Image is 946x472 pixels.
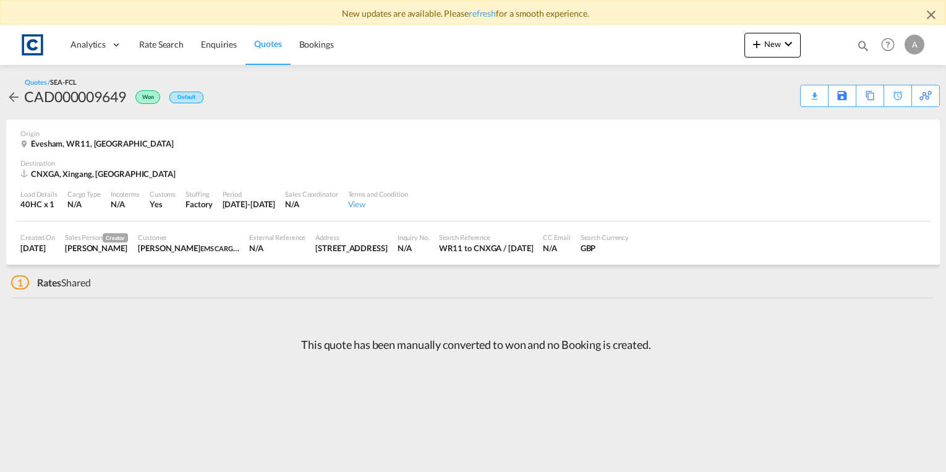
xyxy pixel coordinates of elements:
[126,87,163,106] div: Won
[581,233,629,242] div: Search Currency
[169,92,203,103] div: Default
[924,7,939,22] md-icon: icon-close
[19,31,46,59] img: 1fdb9190129311efbfaf67cbb4249bed.jpeg
[807,87,822,97] md-icon: icon-download
[11,275,29,290] span: 1
[223,199,276,210] div: 30 Sep 2025
[315,233,387,242] div: Address
[856,39,870,58] div: icon-magnify
[200,243,252,253] span: EMS CARGO LTD
[130,25,192,65] a: Rate Search
[111,189,140,199] div: Incoterms
[398,233,429,242] div: Inquiry No.
[744,33,801,58] button: icon-plus 400-fgNewicon-chevron-down
[192,25,245,65] a: Enquiries
[581,242,629,254] div: GBP
[20,233,55,242] div: Created On
[139,39,184,49] span: Rate Search
[103,233,128,242] span: Creator
[67,189,101,199] div: Cargo Type
[749,39,796,49] span: New
[299,39,334,49] span: Bookings
[67,199,101,210] div: N/A
[315,242,387,254] div: 24 Vulcan House, Vulcan Rd Solihull, West Mids B91 2JY
[905,35,924,54] div: A
[150,199,176,210] div: Yes
[245,25,290,65] a: Quotes
[37,277,62,288] span: Rates
[138,242,239,254] div: Hector Wynter
[185,199,212,210] div: Factory Stuffing
[348,189,408,199] div: Terms and Condition
[439,242,534,254] div: WR11 to CNXGA / 9 Sep 2025
[807,85,822,97] div: Quote PDF is not available at this time
[70,38,106,51] span: Analytics
[829,85,856,106] div: Save As Template
[6,87,24,106] div: icon-arrow-left
[138,233,239,242] div: Customer
[439,233,534,242] div: Search Reference
[249,233,305,242] div: External Reference
[185,189,212,199] div: Stuffing
[291,25,343,65] a: Bookings
[398,242,429,254] div: N/A
[25,77,77,87] div: Quotes /SEA-FCL
[65,242,128,254] div: Anthony Lomax
[856,39,870,53] md-icon: icon-magnify
[24,87,126,106] div: CAD000009649
[201,39,237,49] span: Enquiries
[111,199,125,210] div: N/A
[20,158,926,168] div: Destination
[469,8,496,19] a: refresh
[877,34,898,55] span: Help
[877,34,905,56] div: Help
[749,36,764,51] md-icon: icon-plus 400-fg
[20,168,179,179] div: CNXGA, Xingang, Asia Pacific
[543,233,570,242] div: CC Email
[50,78,76,86] span: SEA-FCL
[223,189,276,199] div: Period
[285,199,338,210] div: N/A
[285,189,338,199] div: Sales Coordinator
[65,233,128,242] div: Sales Person
[142,93,157,105] span: Won
[20,129,926,138] div: Origin
[62,25,130,65] div: Analytics
[249,242,305,254] div: N/A
[6,90,21,105] md-icon: icon-arrow-left
[31,139,174,148] span: Evesham, WR11, [GEOGRAPHIC_DATA]
[11,276,91,290] div: Shared
[781,36,796,51] md-icon: icon-chevron-down
[254,38,281,49] span: Quotes
[348,199,408,210] div: View
[543,242,570,254] div: N/A
[1,7,945,20] div: New updates are available. Please for a smooth experience.
[20,199,58,210] div: 40HC x 1
[150,189,176,199] div: Customs
[295,337,651,353] p: This quote has been manually converted to won and no Booking is created.
[20,242,55,254] div: 9 Sep 2025
[20,189,58,199] div: Load Details
[20,138,177,149] div: Evesham, WR11, United Kingdom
